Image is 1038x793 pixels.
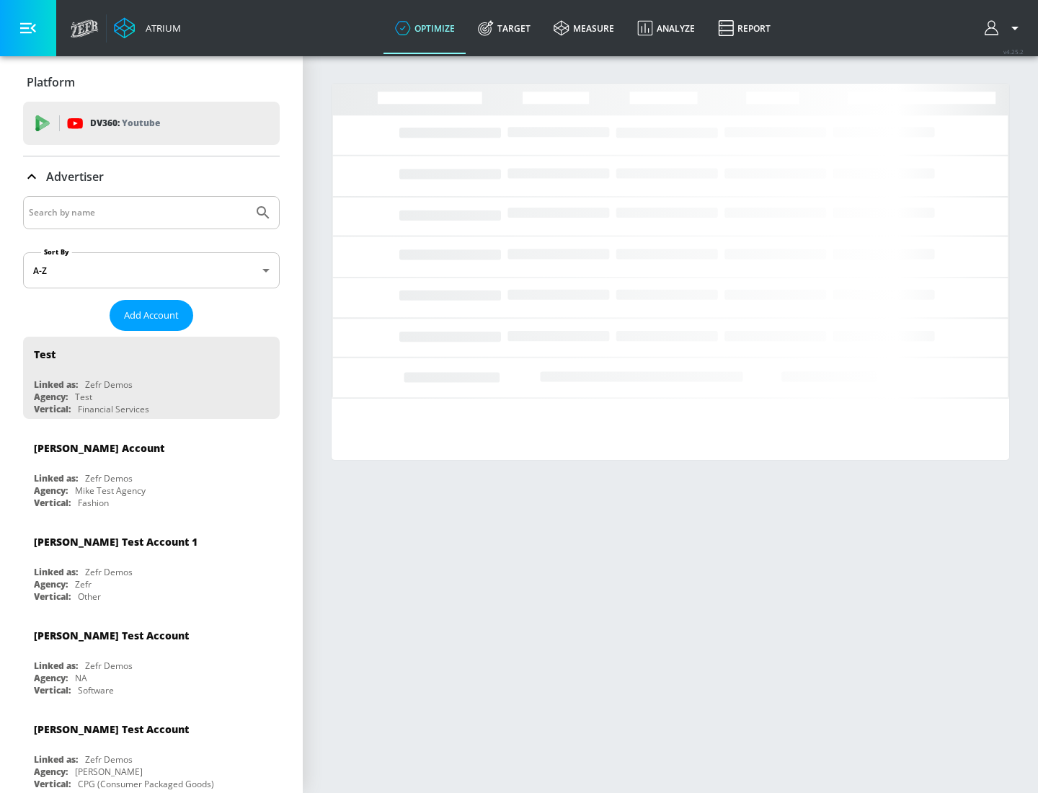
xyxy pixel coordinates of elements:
div: [PERSON_NAME] Test Account 1 [34,535,198,549]
div: Atrium [140,22,181,35]
div: Test [75,391,92,403]
p: Youtube [122,115,160,130]
div: Linked as: [34,753,78,766]
p: Platform [27,74,75,90]
a: Atrium [114,17,181,39]
p: DV360: [90,115,160,131]
div: DV360: Youtube [23,102,280,145]
div: CPG (Consumer Packaged Goods) [78,778,214,790]
div: [PERSON_NAME] Test Account [34,629,189,642]
span: Add Account [124,307,179,324]
div: Linked as: [34,472,78,484]
div: Vertical: [34,778,71,790]
div: Platform [23,62,280,102]
div: Agency: [34,672,68,684]
div: [PERSON_NAME] AccountLinked as:Zefr DemosAgency:Mike Test AgencyVertical:Fashion [23,430,280,513]
div: Linked as: [34,660,78,672]
div: Zefr Demos [85,378,133,391]
a: optimize [383,2,466,54]
span: v 4.25.2 [1003,48,1024,56]
div: Other [78,590,101,603]
div: [PERSON_NAME] Test AccountLinked as:Zefr DemosAgency:NAVertical:Software [23,618,280,700]
a: Target [466,2,542,54]
button: Add Account [110,300,193,331]
a: Report [706,2,782,54]
div: Agency: [34,766,68,778]
div: Linked as: [34,566,78,578]
div: Vertical: [34,684,71,696]
div: Mike Test Agency [75,484,146,497]
div: Vertical: [34,497,71,509]
div: Software [78,684,114,696]
label: Sort By [41,247,72,257]
div: A-Z [23,252,280,288]
div: [PERSON_NAME] Test Account [34,722,189,736]
div: Agency: [34,484,68,497]
div: Agency: [34,578,68,590]
div: Zefr Demos [85,753,133,766]
div: Linked as: [34,378,78,391]
p: Advertiser [46,169,104,185]
div: [PERSON_NAME] Account [34,441,164,455]
div: Zefr Demos [85,472,133,484]
div: [PERSON_NAME] Test Account 1Linked as:Zefr DemosAgency:ZefrVertical:Other [23,524,280,606]
div: NA [75,672,87,684]
div: TestLinked as:Zefr DemosAgency:TestVertical:Financial Services [23,337,280,419]
div: Zefr [75,578,92,590]
div: Vertical: [34,403,71,415]
a: measure [542,2,626,54]
div: Financial Services [78,403,149,415]
div: Fashion [78,497,109,509]
div: Agency: [34,391,68,403]
div: Vertical: [34,590,71,603]
div: Advertiser [23,156,280,197]
div: Zefr Demos [85,566,133,578]
div: Test [34,347,56,361]
a: Analyze [626,2,706,54]
div: [PERSON_NAME] [75,766,143,778]
input: Search by name [29,203,247,222]
div: Zefr Demos [85,660,133,672]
